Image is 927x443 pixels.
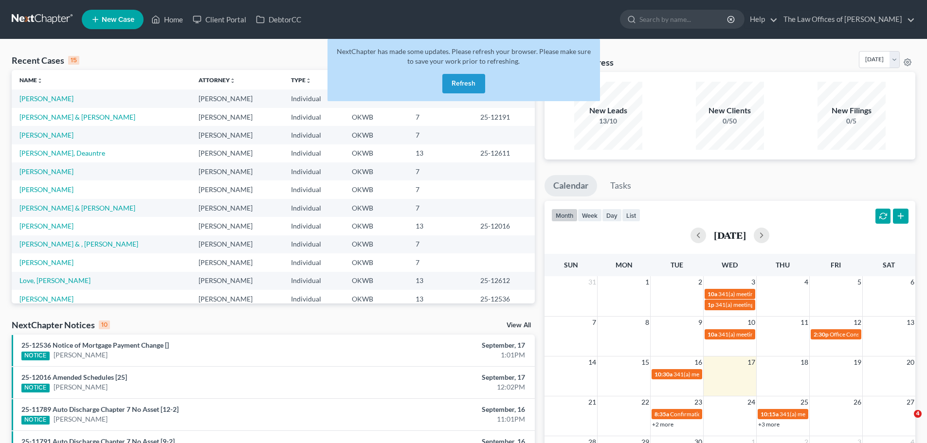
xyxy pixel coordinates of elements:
span: Sun [564,261,578,269]
i: unfold_more [306,78,311,84]
td: OKWB [344,290,408,308]
a: [PERSON_NAME] [54,350,108,360]
td: 7 [408,253,473,271]
td: 7 [408,126,473,144]
span: 26 [853,396,862,408]
td: 25-12191 [473,108,535,126]
a: [PERSON_NAME] [54,414,108,424]
a: Home [146,11,188,28]
div: 1:01PM [364,350,525,360]
button: day [602,209,622,222]
span: 10:30a [654,371,673,378]
span: 23 [693,396,703,408]
a: 25-12536 Notice of Mortgage Payment Change [] [21,341,169,349]
button: Refresh [442,74,485,93]
span: 10 [746,317,756,328]
span: Confirmation hearing for [PERSON_NAME] [670,410,781,418]
td: Individual [283,108,344,126]
span: 24 [746,396,756,408]
a: [PERSON_NAME] [19,94,73,103]
span: 18 [800,356,809,368]
span: 2:30p [814,331,829,338]
a: Tasks [601,175,640,196]
span: Thu [776,261,790,269]
td: 13 [408,290,473,308]
div: 11:01PM [364,414,525,424]
td: [PERSON_NAME] [191,144,283,162]
td: [PERSON_NAME] [191,272,283,290]
div: 13/10 [574,116,642,126]
td: 25-12016 [473,217,535,235]
div: NextChapter Notices [12,319,110,331]
span: 3 [750,276,756,288]
span: 341(a) meeting for [PERSON_NAME] [673,371,767,378]
td: Individual [283,290,344,308]
span: 19 [853,356,862,368]
div: 0/5 [818,116,886,126]
span: 6 [909,276,915,288]
div: New Leads [574,105,642,116]
a: Nameunfold_more [19,76,43,84]
a: [PERSON_NAME] [19,185,73,194]
span: NextChapter has made some updates. Please refresh your browser. Please make sure to save your wor... [337,47,591,65]
span: New Case [102,16,134,23]
td: 13 [408,217,473,235]
span: 27 [906,396,915,408]
i: unfold_more [230,78,236,84]
span: 10a [708,331,717,338]
td: 7 [408,180,473,198]
a: 25-11789 Auto Discharge Chapter 7 No Asset [12-2] [21,405,179,413]
td: 7 [408,108,473,126]
a: Help [745,11,778,28]
span: 341(a) meeting for [PERSON_NAME] & [PERSON_NAME] [718,331,864,338]
td: OKWB [344,253,408,271]
a: [PERSON_NAME] & [PERSON_NAME] [19,204,135,212]
div: September, 16 [364,405,525,414]
td: [PERSON_NAME] [191,253,283,271]
td: [PERSON_NAME] [191,180,283,198]
td: Individual [283,217,344,235]
div: New Clients [696,105,764,116]
span: 13 [906,317,915,328]
span: 11 [800,317,809,328]
input: Search by name... [639,10,728,28]
td: OKWB [344,162,408,180]
a: Calendar [545,175,597,196]
div: 15 [68,56,79,65]
span: 12 [853,317,862,328]
div: Recent Cases [12,54,79,66]
td: [PERSON_NAME] [191,126,283,144]
td: OKWB [344,235,408,253]
a: [PERSON_NAME] [19,295,73,303]
a: [PERSON_NAME] & [PERSON_NAME] [19,113,135,121]
td: [PERSON_NAME] [191,89,283,107]
a: +3 more [758,421,780,428]
span: 4 [914,410,922,418]
td: Individual [283,235,344,253]
td: [PERSON_NAME] [191,199,283,217]
span: 341(a) meeting for [PERSON_NAME] [715,301,809,308]
span: 1 [644,276,650,288]
span: 7 [591,317,597,328]
span: 2 [697,276,703,288]
span: 16 [693,356,703,368]
h2: [DATE] [714,230,746,240]
td: Individual [283,199,344,217]
span: 21 [587,396,597,408]
a: The Law Offices of [PERSON_NAME] [779,11,915,28]
a: Client Portal [188,11,251,28]
i: unfold_more [37,78,43,84]
td: Individual [283,272,344,290]
div: 10 [99,320,110,329]
a: Attorneyunfold_more [199,76,236,84]
a: [PERSON_NAME] [19,222,73,230]
span: 8:35a [654,410,669,418]
span: 9 [697,317,703,328]
td: OKWB [344,272,408,290]
span: Wed [722,261,738,269]
button: month [551,209,578,222]
div: New Filings [818,105,886,116]
td: Individual [283,126,344,144]
td: Individual [283,144,344,162]
span: 4 [803,276,809,288]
